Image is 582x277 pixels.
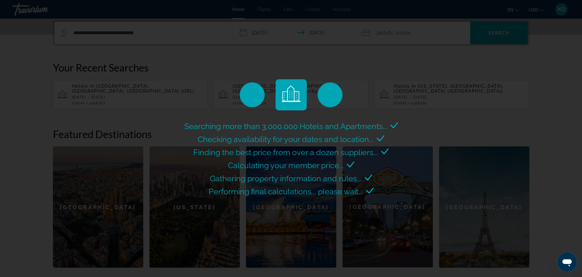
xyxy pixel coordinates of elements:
span: Searching more than 3,000,000 Hotels and Apartments... [184,122,387,131]
iframe: Button to launch messaging window [557,252,577,272]
span: Calculating your member price... [228,161,344,170]
span: Performing final calculations... please wait... [209,187,363,196]
span: Checking availability for your dates and location... [198,135,374,144]
span: Gathering property information and rules... [210,174,362,183]
span: Finding the best price from over a dozen suppliers... [193,148,378,157]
